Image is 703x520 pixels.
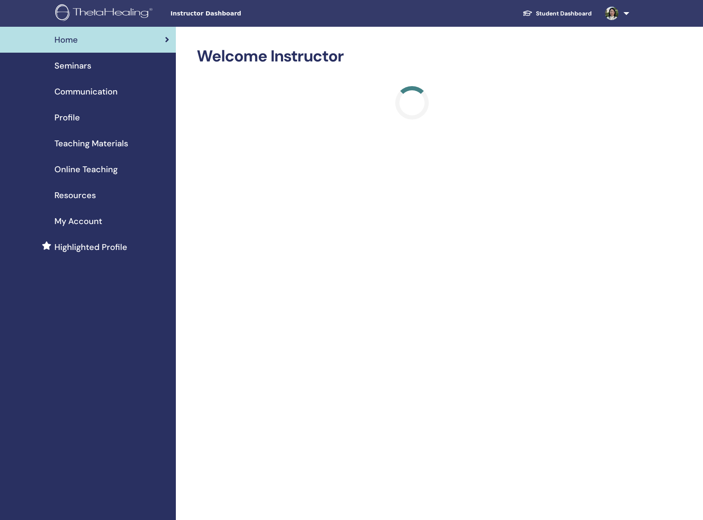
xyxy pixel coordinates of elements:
[54,85,118,98] span: Communication
[55,4,155,23] img: logo.png
[523,10,533,17] img: graduation-cap-white.svg
[54,59,91,72] span: Seminars
[516,6,598,21] a: Student Dashboard
[197,47,628,66] h2: Welcome Instructor
[54,241,127,253] span: Highlighted Profile
[170,9,296,18] span: Instructor Dashboard
[54,189,96,201] span: Resources
[54,137,128,150] span: Teaching Materials
[54,215,102,227] span: My Account
[605,7,618,20] img: default.jpg
[54,163,118,176] span: Online Teaching
[54,33,78,46] span: Home
[54,111,80,124] span: Profile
